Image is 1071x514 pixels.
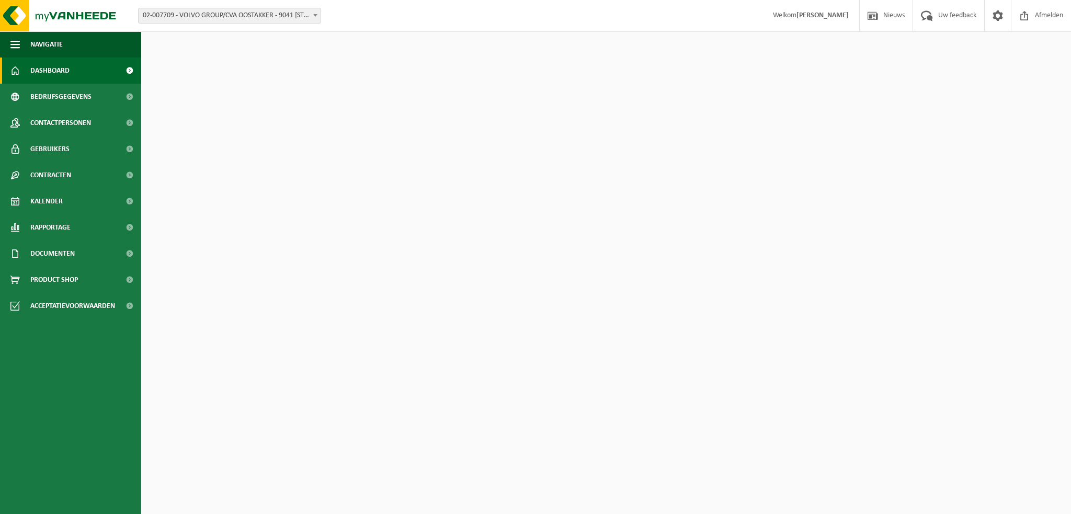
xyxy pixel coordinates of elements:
[139,8,321,23] span: 02-007709 - VOLVO GROUP/CVA OOSTAKKER - 9041 OOSTAKKER, SMALLEHEERWEG 31
[796,12,849,19] strong: [PERSON_NAME]
[30,31,63,58] span: Navigatie
[30,58,70,84] span: Dashboard
[30,214,71,241] span: Rapportage
[30,188,63,214] span: Kalender
[138,8,321,24] span: 02-007709 - VOLVO GROUP/CVA OOSTAKKER - 9041 OOSTAKKER, SMALLEHEERWEG 31
[30,162,71,188] span: Contracten
[30,241,75,267] span: Documenten
[30,293,115,319] span: Acceptatievoorwaarden
[30,267,78,293] span: Product Shop
[30,136,70,162] span: Gebruikers
[30,110,91,136] span: Contactpersonen
[30,84,92,110] span: Bedrijfsgegevens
